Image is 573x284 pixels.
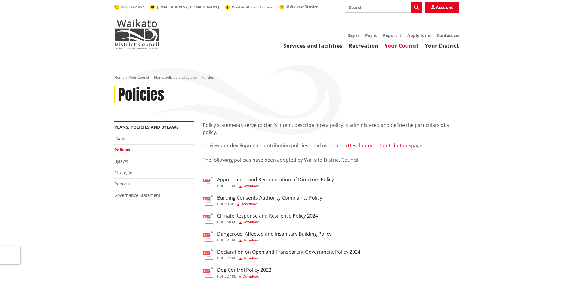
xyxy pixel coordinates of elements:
p: To view our development contribution policies head over to our page. The following policies have ... [203,142,459,171]
img: document-pdf.svg [203,195,213,206]
h3: Appointment and Remuneration of Directors Policy [217,177,334,182]
a: Home [114,75,125,80]
a: Services and facilities [283,42,343,49]
img: document-pdf.svg [203,213,213,224]
div: , [217,275,271,278]
a: Governance Statement [114,192,160,198]
a: Strategies [114,170,134,176]
div: , [217,220,318,224]
a: Climate Response and Resilience Policy 2024 pdf,180 KB Download [203,213,318,224]
input: Search input [345,2,422,13]
a: Your District [425,42,459,49]
a: Reports [114,181,130,187]
h1: Policies [118,86,164,104]
span: 172 KB [225,255,236,261]
span: pdf [217,219,224,224]
a: Plans [114,136,125,141]
a: Say it [348,32,359,38]
h3: Building Consents Authority Complaints Policy [217,195,322,201]
a: Report it [383,32,401,38]
span: pdf [217,201,224,206]
span: Download [242,274,259,279]
span: Download [242,237,259,243]
nav: breadcrumb [114,75,459,80]
a: Pay it [365,32,377,38]
a: Development Contributions [348,142,411,149]
span: 0800 492 452 [121,5,144,10]
span: 180 KB [225,219,236,224]
a: Apply for it [407,32,431,38]
span: pdf [217,183,224,188]
span: 111 KB [225,183,236,188]
a: Building Consents Authority Complaints Policy pdf,60 KB Download [203,195,322,206]
a: Plans, policies and bylaws [154,75,197,80]
a: Plans, policies and bylaws [114,124,179,130]
span: Download [242,219,259,224]
a: Your Council [129,75,150,80]
span: pdf [217,274,224,279]
span: @WaikatoDistrict [286,4,318,9]
span: pdf [217,255,224,261]
span: 60 KB [225,201,234,206]
div: , [217,238,331,242]
a: Recreation [349,42,378,49]
h3: Climate Response and Resilience Policy 2024 [217,213,318,219]
a: Your Council [384,42,419,49]
a: Policies [114,147,130,153]
img: document-pdf.svg [203,177,213,187]
a: [EMAIL_ADDRESS][DOMAIN_NAME] [150,5,219,10]
span: [EMAIL_ADDRESS][DOMAIN_NAME] [157,5,219,10]
a: WaikatoDistrictCouncil [225,5,273,10]
span: 121 KB [225,237,236,243]
span: Download [242,255,259,261]
a: Dangerous, Affected and Insanitary Building Policy pdf,121 KB Download [203,231,331,242]
h3: Declaration on Open and Transparent Government Policy 2024 [217,249,360,255]
a: Bylaws [114,158,128,164]
a: Declaration on Open and Transparent Government Policy 2024 pdf,172 KB Download [203,249,360,260]
span: WaikatoDistrictCouncil [232,5,273,10]
span: Download [242,183,259,188]
h3: Dog Control Policy 2022 [217,267,271,273]
a: Account [425,2,459,13]
span: pdf [217,237,224,243]
div: , [217,202,322,206]
a: @WaikatoDistrict [279,4,318,9]
h3: Dangerous, Affected and Insanitary Building Policy [217,231,331,237]
div: , [217,256,360,260]
a: Contact us [437,32,459,38]
img: document-pdf.svg [203,267,213,278]
span: Policies [201,75,214,80]
img: Waikato District Council - Te Kaunihera aa Takiwaa o Waikato [114,19,159,49]
span: 227 KB [225,274,236,279]
img: document-pdf.svg [203,249,213,260]
a: Appointment and Remuneration of Directors Policy pdf,111 KB Download [203,177,334,188]
div: , [217,184,334,188]
p: Policy statements serve to clarify intent, describe how a policy is administered and define the p... [203,121,459,136]
a: Dog Control Policy 2022 pdf,227 KB Download [203,267,271,278]
a: 0800 492 452 [114,5,144,10]
span: Download [240,201,257,206]
img: document-pdf.svg [203,231,213,242]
